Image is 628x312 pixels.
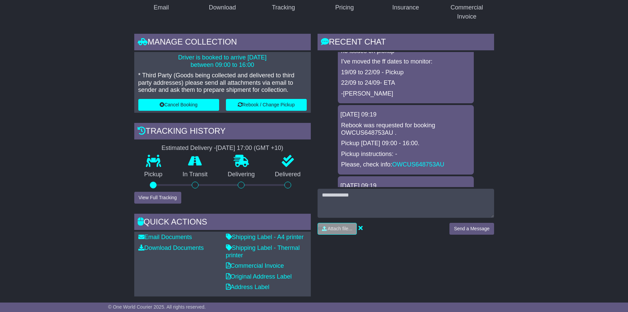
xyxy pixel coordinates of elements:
p: Please, check info: [341,161,470,168]
div: [DATE] 09:19 [341,182,471,190]
a: Original Address Label [226,273,292,280]
p: Driver is booked to arrive [DATE] between 09:00 to 16:00 [138,54,307,69]
p: Pickup [DATE] 09:00 - 16:00. [341,140,470,147]
a: Shipping Label - Thermal printer [226,244,300,259]
a: Shipping Label - A4 printer [226,234,304,240]
a: OWCUS648753AU [392,161,444,168]
button: View Full Tracking [134,192,181,204]
div: Manage collection [134,34,311,52]
div: [DATE] 17:00 (GMT +10) [216,145,283,152]
a: Address Label [226,284,270,290]
p: * Third Party (Goods being collected and delivered to third party addresses) please send all atta... [138,72,307,94]
button: Cancel Booking [138,99,219,111]
p: 22/09 to 24/09- ETA [341,79,470,87]
span: © One World Courier 2025. All rights reserved. [108,304,206,310]
a: Download Documents [138,244,204,251]
p: Delivering [218,171,265,178]
p: In Transit [172,171,218,178]
p: Rebook was requested for booking OWCUS648753AU . [341,122,470,136]
p: Pickup [134,171,173,178]
button: Send a Message [449,223,494,235]
div: Estimated Delivery - [134,145,311,152]
div: Insurance [392,3,419,12]
div: [DATE] 09:19 [341,111,471,119]
div: Tracking [272,3,295,12]
button: Rebook / Change Pickup [226,99,307,111]
div: Pricing [335,3,354,12]
p: I've moved the ff dates to monitor: [341,58,470,66]
div: Download [209,3,236,12]
p: Delivered [265,171,311,178]
p: Pickup instructions: - [341,151,470,158]
p: -[PERSON_NAME] [341,90,470,98]
div: Email [154,3,169,12]
div: Quick Actions [134,214,311,232]
div: Tracking history [134,123,311,141]
a: Commercial Invoice [226,262,284,269]
a: Email Documents [138,234,192,240]
div: Commercial Invoice [444,3,490,21]
p: 19/09 to 22/09 - Pickup [341,69,470,76]
div: RECENT CHAT [318,34,494,52]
